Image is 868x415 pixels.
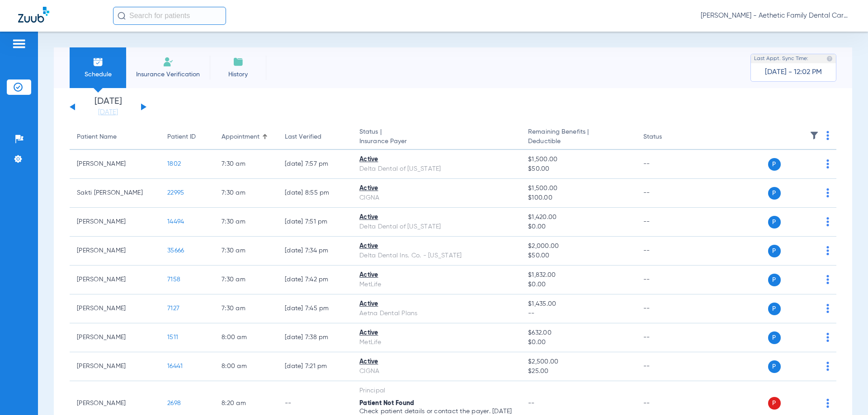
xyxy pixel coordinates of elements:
[528,309,628,318] span: --
[278,352,352,381] td: [DATE] 7:21 PM
[233,56,244,67] img: History
[826,188,829,197] img: group-dot-blue.svg
[528,193,628,203] span: $100.00
[167,400,181,406] span: 2698
[528,328,628,338] span: $632.00
[528,367,628,376] span: $25.00
[70,266,160,294] td: [PERSON_NAME]
[76,70,119,79] span: Schedule
[70,150,160,179] td: [PERSON_NAME]
[359,222,514,232] div: Delta Dental of [US_STATE]
[285,132,321,142] div: Last Verified
[278,266,352,294] td: [DATE] 7:42 PM
[70,352,160,381] td: [PERSON_NAME]
[826,217,829,226] img: group-dot-blue.svg
[214,294,278,323] td: 7:30 AM
[768,216,781,228] span: P
[826,246,829,255] img: group-dot-blue.svg
[528,242,628,251] span: $2,000.00
[214,352,278,381] td: 8:00 AM
[222,132,259,142] div: Appointment
[278,208,352,237] td: [DATE] 7:51 PM
[768,303,781,315] span: P
[528,213,628,222] span: $1,420.00
[167,132,207,142] div: Patient ID
[113,7,226,25] input: Search for patients
[826,159,829,168] img: group-dot-blue.svg
[81,108,135,117] a: [DATE]
[163,56,174,67] img: Manual Insurance Verification
[528,400,535,406] span: --
[359,251,514,261] div: Delta Dental Ins. Co. - [US_STATE]
[359,242,514,251] div: Active
[528,357,628,367] span: $2,500.00
[12,38,26,49] img: hamburger-icon
[359,367,514,376] div: CIGNA
[167,161,181,167] span: 1802
[278,294,352,323] td: [DATE] 7:45 PM
[70,323,160,352] td: [PERSON_NAME]
[352,125,521,150] th: Status |
[214,237,278,266] td: 7:30 AM
[167,247,184,254] span: 35666
[528,137,628,146] span: Deductible
[768,360,781,373] span: P
[167,363,183,369] span: 16441
[167,305,179,312] span: 7127
[521,125,636,150] th: Remaining Benefits |
[528,270,628,280] span: $1,832.00
[528,155,628,164] span: $1,500.00
[636,237,697,266] td: --
[528,299,628,309] span: $1,435.00
[754,54,808,63] span: Last Appt. Sync Time:
[826,333,829,342] img: group-dot-blue.svg
[359,155,514,164] div: Active
[826,56,833,62] img: last sync help info
[528,251,628,261] span: $50.00
[70,294,160,323] td: [PERSON_NAME]
[636,125,697,150] th: Status
[826,131,829,140] img: group-dot-blue.svg
[93,56,104,67] img: Schedule
[636,266,697,294] td: --
[636,352,697,381] td: --
[278,237,352,266] td: [DATE] 7:34 PM
[359,164,514,174] div: Delta Dental of [US_STATE]
[359,309,514,318] div: Aetna Dental Plans
[359,328,514,338] div: Active
[81,97,135,117] li: [DATE]
[701,11,850,20] span: [PERSON_NAME] - Aethetic Family Dental Care ([GEOGRAPHIC_DATA])
[528,280,628,289] span: $0.00
[222,132,270,142] div: Appointment
[359,338,514,347] div: MetLife
[528,164,628,174] span: $50.00
[70,208,160,237] td: [PERSON_NAME]
[768,245,781,257] span: P
[765,68,822,77] span: [DATE] - 12:02 PM
[528,338,628,347] span: $0.00
[768,331,781,344] span: P
[359,357,514,367] div: Active
[826,399,829,408] img: group-dot-blue.svg
[359,193,514,203] div: CIGNA
[528,184,628,193] span: $1,500.00
[77,132,117,142] div: Patient Name
[359,184,514,193] div: Active
[826,304,829,313] img: group-dot-blue.svg
[768,397,781,410] span: P
[359,137,514,146] span: Insurance Payer
[359,400,414,406] span: Patient Not Found
[167,276,180,283] span: 7158
[636,323,697,352] td: --
[70,179,160,208] td: Sakti [PERSON_NAME]
[18,7,49,23] img: Zuub Logo
[359,280,514,289] div: MetLife
[636,150,697,179] td: --
[278,323,352,352] td: [DATE] 7:38 PM
[636,208,697,237] td: --
[214,266,278,294] td: 7:30 AM
[278,179,352,208] td: [DATE] 8:55 PM
[214,323,278,352] td: 8:00 AM
[214,150,278,179] td: 7:30 AM
[285,132,345,142] div: Last Verified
